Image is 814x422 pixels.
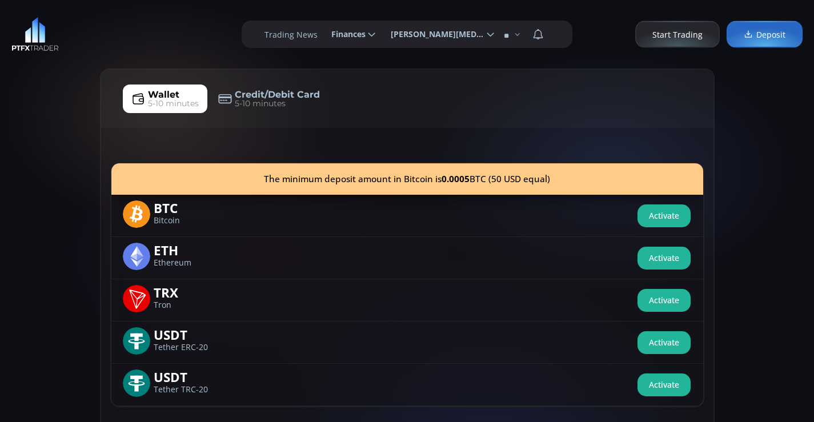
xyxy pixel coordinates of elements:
[123,85,207,113] a: Wallet5-10 minutes
[148,98,199,110] span: 5-10 minutes
[637,289,691,312] button: Activate
[154,369,223,383] span: USDT
[148,88,179,102] span: Wallet
[154,285,223,298] span: TRX
[154,302,223,309] span: Tron
[154,217,223,224] span: Bitcoin
[235,98,286,110] span: 5-10 minutes
[652,29,703,41] span: Start Trading
[235,88,320,102] span: Credit/Debit Card
[154,327,223,340] span: USDT
[637,204,691,227] button: Activate
[154,386,223,393] span: Tether TRC-20
[442,173,470,185] b: 0.0005
[154,243,223,256] span: ETH
[11,17,59,51] img: LOGO
[744,29,785,41] span: Deposit
[635,21,720,48] a: Start Trading
[383,23,484,46] span: [PERSON_NAME][MEDICAL_DATA]
[154,200,223,214] span: BTC
[154,259,223,267] span: Ethereum
[637,247,691,270] button: Activate
[111,163,703,195] div: The minimum deposit amount in Bitcoin is BTC (50 USD equal)
[637,331,691,354] button: Activate
[210,85,328,113] a: Credit/Debit Card5-10 minutes
[637,373,691,396] button: Activate
[264,29,318,41] label: Trading News
[727,21,803,48] a: Deposit
[154,344,223,351] span: Tether ERC-20
[323,23,366,46] span: Finances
